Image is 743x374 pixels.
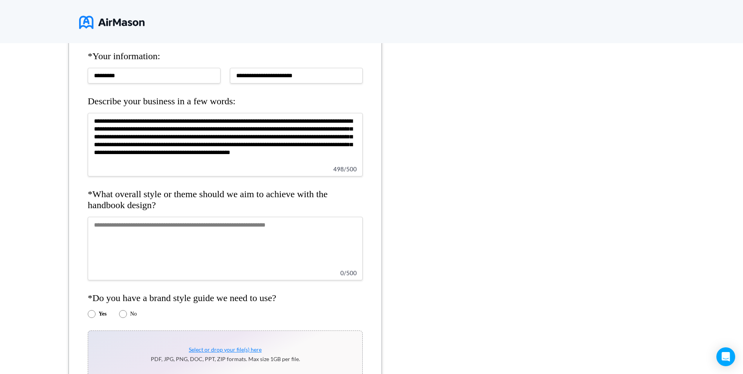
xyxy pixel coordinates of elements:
[88,293,363,304] h4: *Do you have a brand style guide we need to use?
[130,311,137,317] label: No
[151,356,300,362] p: PDF, JPG, PNG, DOC, PPT, ZIP formats. Max size 1GB per file.
[79,13,145,32] img: logo
[340,269,357,276] span: 0 / 500
[189,346,262,353] span: Select or drop your file(s) here
[716,347,735,366] div: Open Intercom Messenger
[88,189,363,211] h4: *What overall style or theme should we aim to achieve with the handbook design?
[88,96,363,107] h4: Describe your business in a few words:
[99,311,107,317] label: Yes
[333,165,357,172] span: 498 / 500
[88,51,363,62] h4: *Your information:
